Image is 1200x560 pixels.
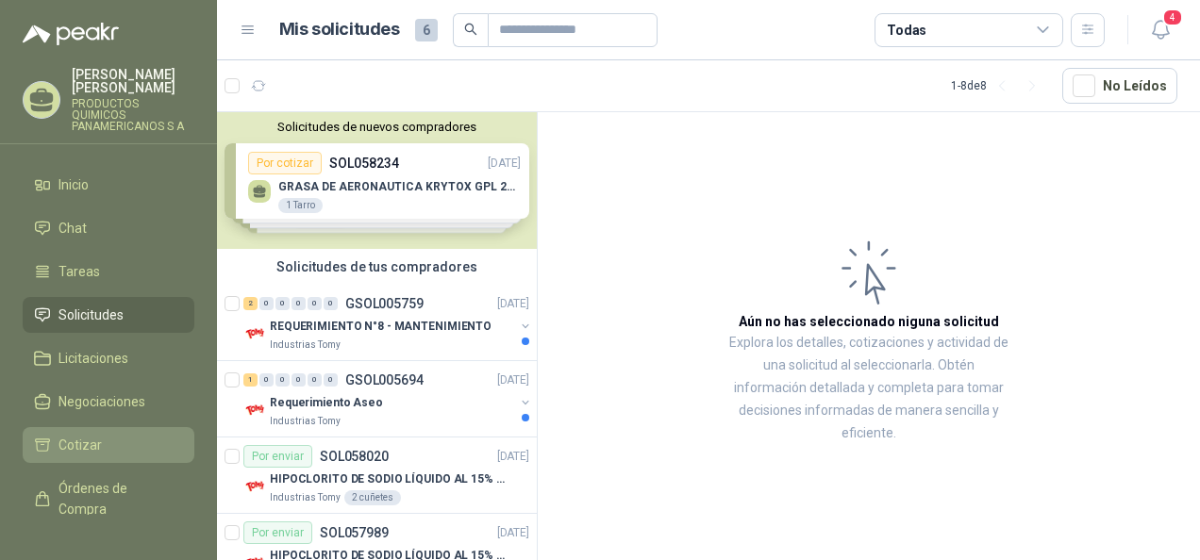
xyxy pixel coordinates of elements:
p: Requerimiento Aseo [270,394,383,412]
div: 0 [308,297,322,310]
div: Por enviar [243,445,312,468]
span: Cotizar [58,435,102,455]
div: 1 - 8 de 8 [951,71,1047,101]
p: [DATE] [497,448,529,466]
span: Licitaciones [58,348,128,369]
p: [DATE] [497,295,529,313]
p: REQUERIMIENTO N°8 - MANTENIMIENTO [270,318,492,336]
img: Company Logo [243,399,266,421]
div: Solicitudes de tus compradores [217,249,537,285]
p: Industrias Tomy [270,490,341,505]
button: 4 [1143,13,1177,47]
div: 2 cuñetes [344,490,401,505]
img: Company Logo [243,322,266,345]
a: Órdenes de Compra [23,470,194,527]
span: Negociaciones [58,391,145,412]
div: 0 [259,373,274,387]
span: 6 [415,19,438,41]
div: 0 [324,297,338,310]
a: Negociaciones [23,384,194,420]
a: Chat [23,210,194,246]
span: Órdenes de Compra [58,478,176,519]
span: search [464,23,477,36]
img: Logo peakr [23,23,119,45]
button: Solicitudes de nuevos compradores [225,120,529,134]
div: 1 [243,373,258,387]
div: 0 [259,297,274,310]
div: 0 [275,297,290,310]
h1: Mis solicitudes [279,16,400,43]
a: 2 0 0 0 0 0 GSOL005759[DATE] Company LogoREQUERIMIENTO N°8 - MANTENIMIENTOIndustrias Tomy [243,292,533,353]
a: Licitaciones [23,340,194,376]
span: Inicio [58,174,89,195]
span: 4 [1162,8,1183,26]
p: Industrias Tomy [270,338,341,353]
span: Chat [58,218,87,239]
div: Todas [887,20,926,41]
a: Inicio [23,167,194,203]
p: SOL058020 [320,450,389,463]
p: Industrias Tomy [270,414,341,429]
p: GSOL005759 [345,297,424,310]
a: Por enviarSOL058020[DATE] Company LogoHIPOCLORITO DE SODIO LÍQUIDO AL 15% CONT NETO 20LIndustrias... [217,437,537,514]
p: [DATE] [497,524,529,542]
div: Por enviar [243,521,312,544]
div: 0 [308,373,322,387]
div: 0 [292,297,306,310]
div: 0 [292,373,306,387]
p: PRODUCTOS QUIMICOS PANAMERICANOS S A [72,98,194,132]
p: [PERSON_NAME] [PERSON_NAME] [72,68,194,94]
button: No Leídos [1062,68,1177,104]
a: 1 0 0 0 0 0 GSOL005694[DATE] Company LogoRequerimiento AseoIndustrias Tomy [243,369,533,429]
p: HIPOCLORITO DE SODIO LÍQUIDO AL 15% CONT NETO 20L [270,470,505,488]
span: Tareas [58,261,100,282]
div: 0 [324,373,338,387]
p: Explora los detalles, cotizaciones y actividad de una solicitud al seleccionarla. Obtén informaci... [726,332,1011,445]
p: SOL057989 [320,526,389,539]
a: Solicitudes [23,297,194,333]
img: Company Logo [243,475,266,498]
span: Solicitudes [58,305,124,325]
a: Tareas [23,254,194,289]
div: 2 [243,297,258,310]
p: GSOL005694 [345,373,424,387]
div: Solicitudes de nuevos compradoresPor cotizarSOL058234[DATE] GRASA DE AERONAUTICA KRYTOX GPL 207 (... [217,112,537,249]
h3: Aún no has seleccionado niguna solicitud [739,311,999,332]
a: Cotizar [23,427,194,463]
div: 0 [275,373,290,387]
p: [DATE] [497,371,529,389]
